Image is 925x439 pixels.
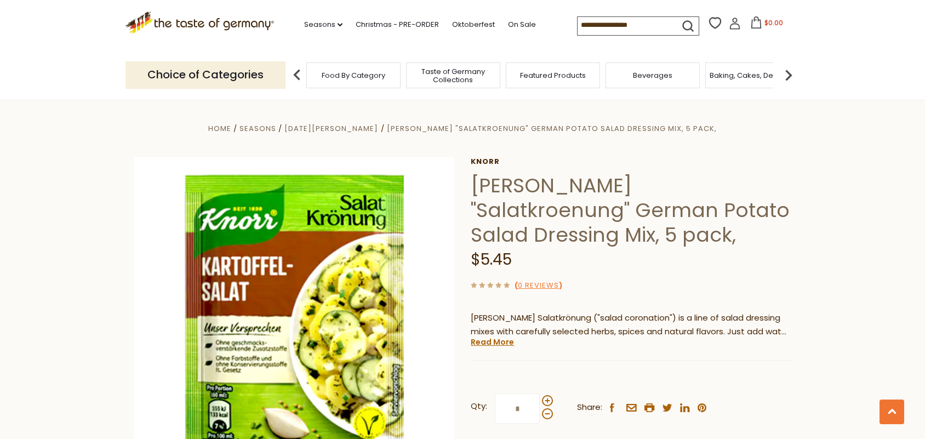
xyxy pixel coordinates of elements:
span: ( ) [515,280,562,290]
a: Seasons [239,123,276,134]
span: $5.45 [471,249,512,270]
a: Taste of Germany Collections [409,67,497,84]
img: next arrow [778,64,800,86]
a: On Sale [508,19,536,31]
span: $0.00 [764,18,783,27]
a: Featured Products [520,71,586,79]
a: Oktoberfest [452,19,495,31]
input: Qty: [495,394,540,424]
a: Baking, Cakes, Desserts [710,71,795,79]
p: Choice of Categories [125,61,286,88]
a: 0 Reviews [518,280,559,292]
button: $0.00 [743,16,790,33]
a: Beverages [633,71,672,79]
h1: [PERSON_NAME] "Salatkroenung" German Potato Salad Dressing Mix, 5 pack, [471,173,791,247]
img: previous arrow [286,64,308,86]
a: [PERSON_NAME] "Salatkroenung" German Potato Salad Dressing Mix, 5 pack, [387,123,717,134]
a: Knorr [471,157,791,166]
strong: Qty: [471,400,487,413]
a: [DATE][PERSON_NAME] [284,123,378,134]
a: Read More [471,337,514,347]
a: Seasons [304,19,342,31]
span: Share: [577,401,602,414]
a: Food By Category [322,71,385,79]
a: Christmas - PRE-ORDER [356,19,439,31]
p: [PERSON_NAME] Salatkrönung ("salad coronation") is a line of salad dressing mixes with carefully ... [471,311,791,339]
a: Home [208,123,231,134]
